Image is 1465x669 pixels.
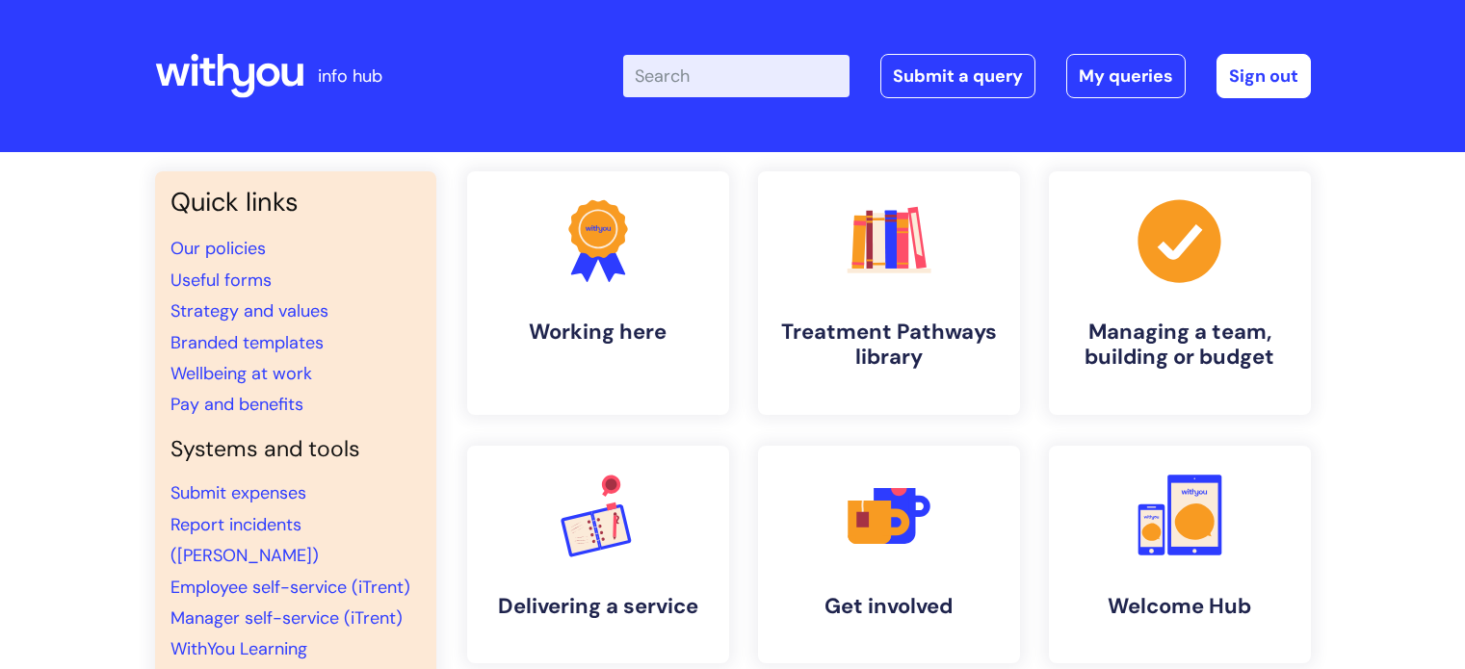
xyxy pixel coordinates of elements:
h4: Treatment Pathways library [773,320,1005,371]
a: Delivering a service [467,446,729,663]
a: Submit expenses [170,481,306,504]
a: Pay and benefits [170,393,303,416]
a: Treatment Pathways library [758,171,1020,415]
a: Our policies [170,237,266,260]
h4: Working here [483,320,714,345]
a: Report incidents ([PERSON_NAME]) [170,513,319,567]
a: Working here [467,171,729,415]
h4: Delivering a service [483,594,714,619]
a: Get involved [758,446,1020,663]
a: Wellbeing at work [170,362,312,385]
h4: Systems and tools [170,436,421,463]
div: | - [623,54,1311,98]
a: Useful forms [170,269,272,292]
a: Welcome Hub [1049,446,1311,663]
a: Manager self-service (iTrent) [170,606,403,630]
input: Search [623,55,850,97]
a: WithYou Learning [170,637,307,660]
a: Strategy and values [170,299,328,322]
a: Branded templates [170,331,324,354]
a: Employee self-service (iTrent) [170,576,410,599]
h4: Get involved [773,594,1005,619]
h4: Managing a team, building or budget [1064,320,1295,371]
h4: Welcome Hub [1064,594,1295,619]
a: Submit a query [880,54,1035,98]
a: My queries [1066,54,1186,98]
a: Sign out [1216,54,1311,98]
a: Managing a team, building or budget [1049,171,1311,415]
p: info hub [318,61,382,91]
h3: Quick links [170,187,421,218]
